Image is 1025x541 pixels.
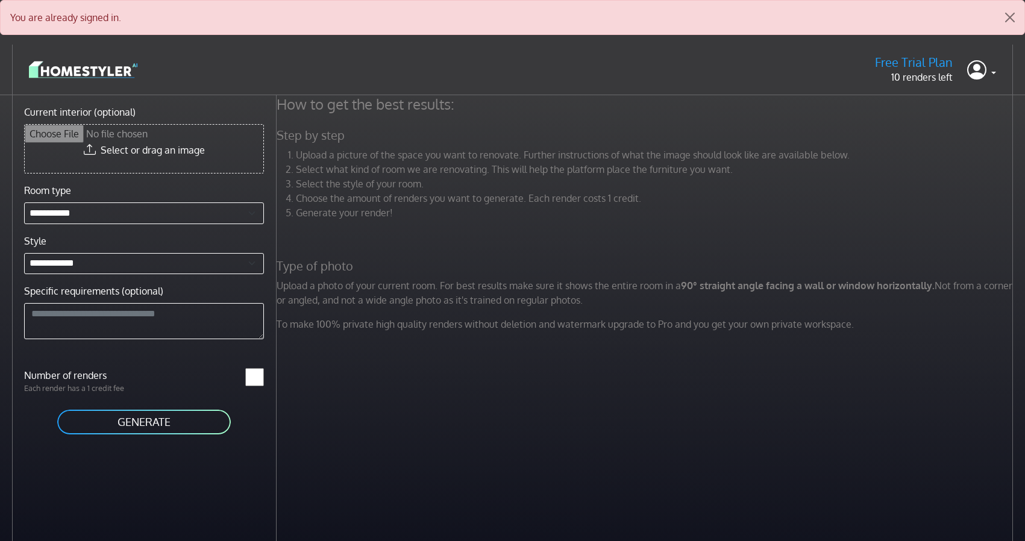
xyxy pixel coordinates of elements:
[24,183,71,198] label: Room type
[269,95,1023,113] h4: How to get the best results:
[681,280,935,292] strong: 90° straight angle facing a wall or window horizontally.
[296,162,1016,177] li: Select what kind of room we are renovating. This will help the platform place the furniture you w...
[17,368,144,383] label: Number of renders
[269,278,1023,307] p: Upload a photo of your current room. For best results make sure it shows the entire room in a Not...
[296,177,1016,191] li: Select the style of your room.
[269,258,1023,274] h5: Type of photo
[269,317,1023,331] p: To make 100% private high quality renders without deletion and watermark upgrade to Pro and you g...
[269,128,1023,143] h5: Step by step
[17,383,144,394] p: Each render has a 1 credit fee
[56,408,232,436] button: GENERATE
[296,205,1016,220] li: Generate your render!
[24,105,136,119] label: Current interior (optional)
[875,70,953,84] p: 10 renders left
[29,59,137,80] img: logo-3de290ba35641baa71223ecac5eacb59cb85b4c7fdf211dc9aaecaaee71ea2f8.svg
[296,148,1016,162] li: Upload a picture of the space you want to renovate. Further instructions of what the image should...
[995,1,1024,34] button: Close
[875,55,953,70] h5: Free Trial Plan
[296,191,1016,205] li: Choose the amount of renders you want to generate. Each render costs 1 credit.
[24,284,163,298] label: Specific requirements (optional)
[24,234,46,248] label: Style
